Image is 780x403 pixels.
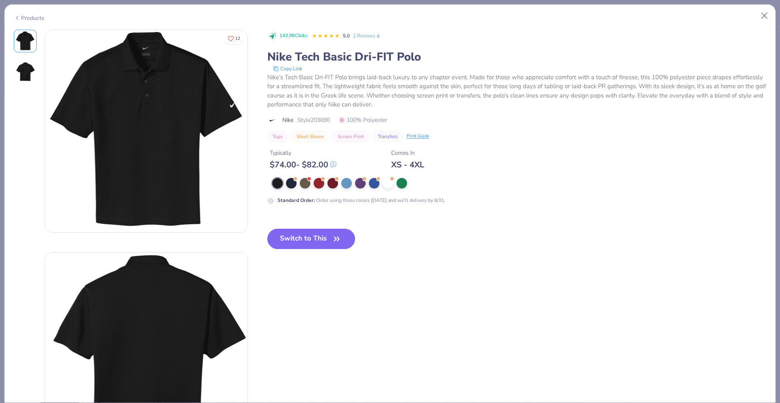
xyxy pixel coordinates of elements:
div: Comes In [391,149,424,157]
span: Nike [282,116,293,124]
span: Style 203690 [297,116,330,124]
div: Nike’s Tech Basic Dri-FIT Polo brings laid-back luxury to any chapter event. Made for those who a... [267,73,767,109]
strong: Standard Order : [277,197,315,204]
img: brand logo [267,117,278,123]
span: 100% Polyester [339,116,387,124]
a: 2 Reviews [353,32,381,39]
div: Nike Tech Basic Dri-FIT Polo [267,49,767,65]
span: 5.0 [343,32,350,39]
div: Print Guide [407,133,429,140]
span: 143.9K Clicks [279,32,307,39]
img: Front [15,31,35,51]
div: $ 74.00 - $ 82.00 [270,160,336,170]
button: Transfers [373,131,403,142]
button: Tops [267,131,288,142]
button: Screen Print [333,131,369,142]
button: Close [757,8,772,24]
div: 5.0 Stars [312,30,340,43]
button: copy to clipboard [271,65,305,73]
div: Order using these colors [DATE] and we’ll delivery by 8/31. [277,197,445,204]
div: XS - 4XL [391,160,424,170]
div: Products [14,14,44,22]
img: Back [15,62,35,82]
button: Short Sleeve [292,131,329,142]
span: 12 [235,37,240,41]
div: Typically [270,149,336,157]
button: Like [224,32,244,44]
img: Front [45,30,247,232]
button: Switch to This [267,229,355,249]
